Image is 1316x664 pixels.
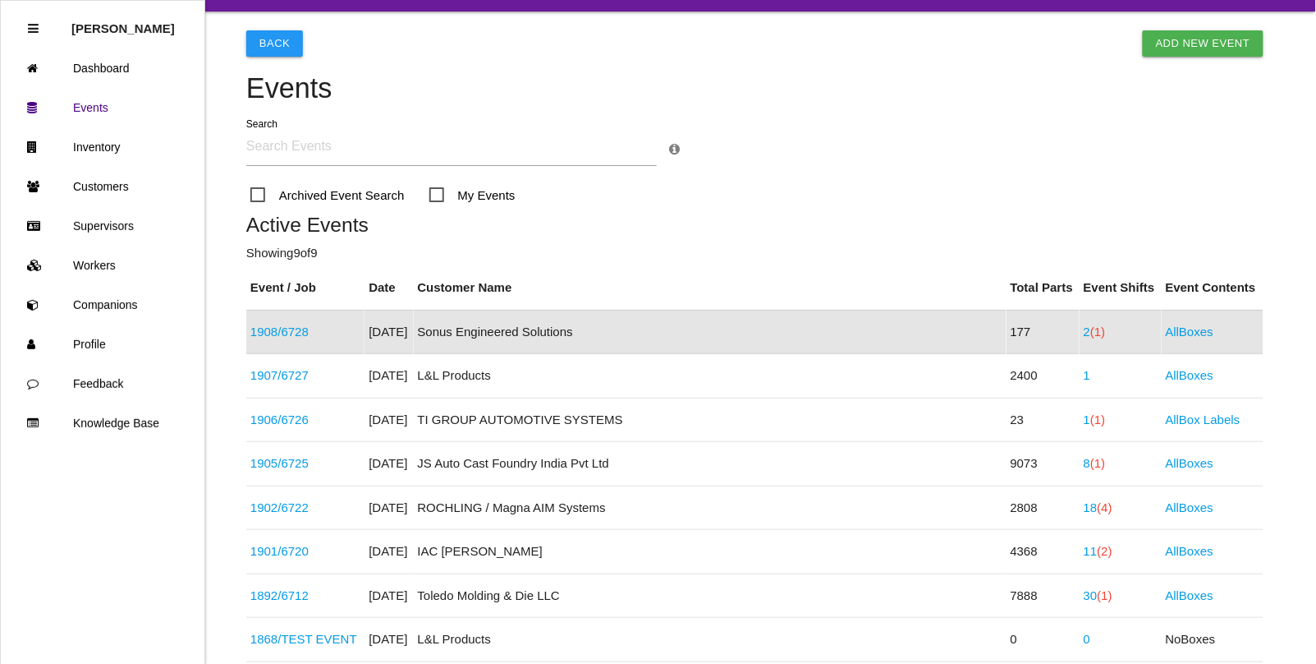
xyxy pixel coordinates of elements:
a: 1902/6722 [250,500,309,514]
div: 68425775AD [250,499,360,518]
th: Event Shifts [1080,266,1162,310]
a: Dashboard [1,48,204,88]
button: Back [246,30,303,57]
span: (1) [1090,456,1105,470]
div: 10301666 [250,454,360,473]
td: 23 [1006,398,1080,442]
a: Companions [1,285,204,325]
td: [DATE] [365,530,413,574]
span: (1) [1090,325,1105,339]
td: 177 [1006,310,1080,354]
a: Search Info [669,142,680,156]
a: AllBoxes [1166,500,1213,514]
a: AllBoxes [1166,588,1213,602]
td: 4368 [1006,530,1080,574]
a: 11(2) [1084,544,1112,558]
td: No Boxes [1162,618,1263,662]
a: 1 [1084,368,1090,382]
div: PJ6B S045A76 AG3JA6 [250,542,360,561]
a: Add New Event [1143,30,1263,57]
a: 1868/TEST EVENT [250,632,357,646]
a: AllBoxes [1166,456,1213,470]
a: AllBox Labels [1166,413,1240,427]
a: AllBoxes [1166,325,1213,339]
td: [DATE] [365,486,413,530]
th: Event Contents [1162,266,1263,310]
a: 1(1) [1084,413,1106,427]
h4: Events [246,73,1263,104]
a: 1907/6727 [250,368,309,382]
a: Profile [1,325,204,364]
a: Customers [1,167,204,206]
td: Toledo Molding & Die LLC [414,574,1006,618]
a: 1905/6725 [250,456,309,470]
td: ROCHLING / Magna AIM Systems [414,486,1006,530]
div: TEST EVENT [250,630,360,649]
td: 2400 [1006,354,1080,399]
h5: Active Events [246,214,1263,236]
a: Feedback [1,364,204,403]
a: 1892/6712 [250,588,309,602]
div: HJPA0013ACF30 [250,411,360,430]
th: Customer Name [414,266,1006,310]
span: (2) [1098,544,1112,558]
a: Inventory [1,127,204,167]
p: Rosie Blandino [71,9,175,35]
span: Archived Event Search [250,185,405,205]
span: (4) [1098,500,1112,514]
td: 0 [1006,618,1080,662]
td: L&L Products [414,354,1006,399]
p: Showing 9 of 9 [246,244,1263,263]
a: Knowledge Base [1,403,204,443]
a: Supervisors [1,206,204,246]
td: [DATE] [365,398,413,442]
td: [DATE] [365,310,413,354]
th: Total Parts [1006,266,1080,310]
td: L&L Products [414,618,1006,662]
a: 18(4) [1084,500,1112,514]
label: Search [246,117,277,131]
a: 2(1) [1084,325,1106,339]
a: Events [1,88,204,127]
td: JS Auto Cast Foundry India Pvt Ltd [414,442,1006,486]
a: 8(1) [1084,456,1106,470]
th: Event / Job [246,266,365,310]
a: Workers [1,246,204,285]
td: 2808 [1006,486,1080,530]
a: AllBoxes [1166,368,1213,382]
a: AllBoxes [1166,544,1213,558]
td: [DATE] [365,618,413,662]
td: 9073 [1006,442,1080,486]
a: 0 [1084,632,1090,646]
th: Date [365,266,413,310]
td: TI GROUP AUTOMOTIVE SYSTEMS [414,398,1006,442]
td: Sonus Engineered Solutions [414,310,1006,354]
span: (1) [1090,413,1105,427]
span: (1) [1098,588,1112,602]
td: [DATE] [365,442,413,486]
td: [DATE] [365,574,413,618]
a: 30(1) [1084,588,1112,602]
span: My Events [429,185,516,205]
div: 68405582AB [250,323,360,342]
div: 68427781AA; 68340793AA [250,587,360,606]
a: 1906/6726 [250,413,309,427]
td: 7888 [1006,574,1080,618]
td: IAC [PERSON_NAME] [414,530,1006,574]
input: Search Events [246,128,657,166]
td: [DATE] [365,354,413,399]
a: 1908/6728 [250,325,309,339]
div: Close [28,9,39,48]
a: 1901/6720 [250,544,309,558]
div: LJ6B S279D81 AA (45063) [250,367,360,385]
